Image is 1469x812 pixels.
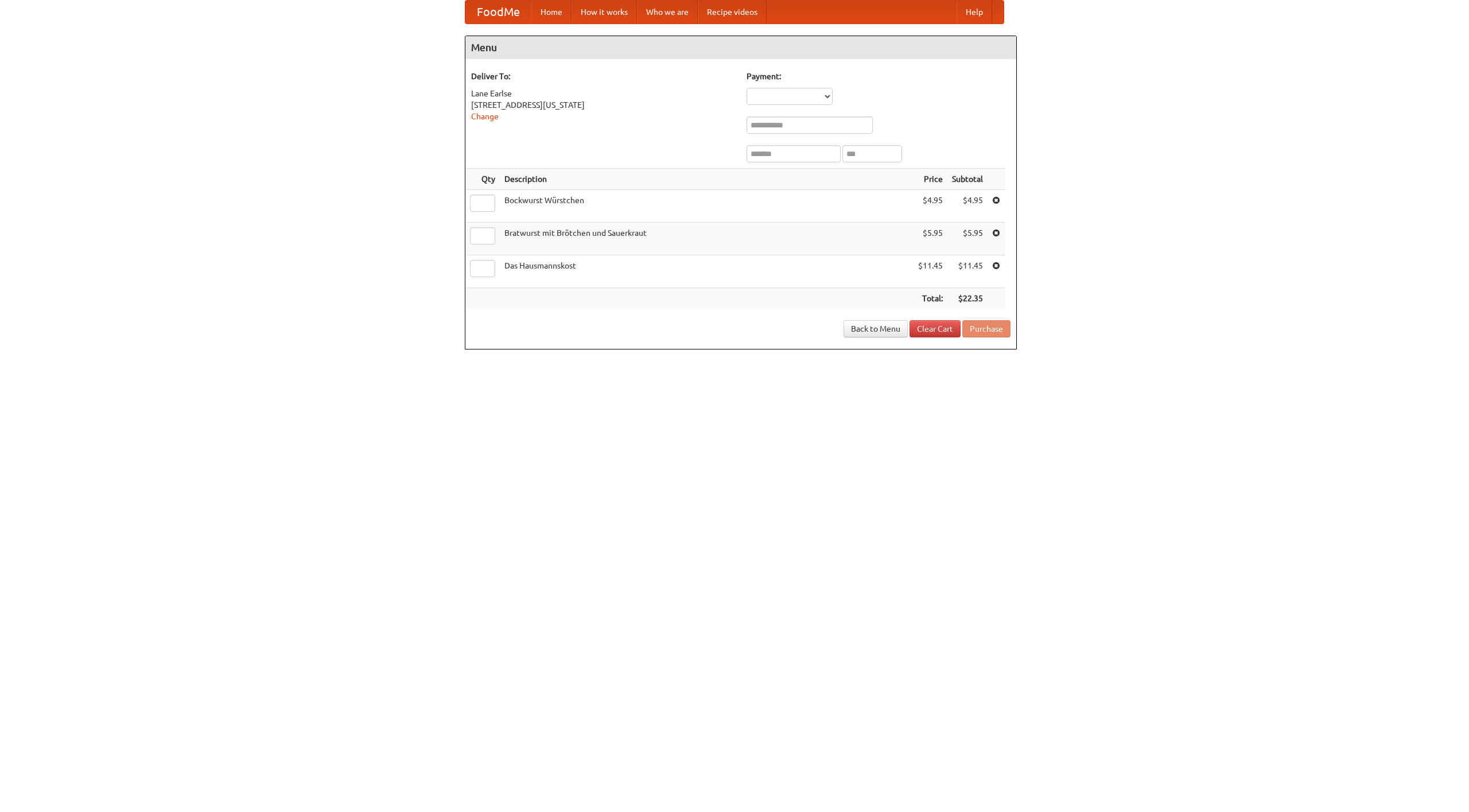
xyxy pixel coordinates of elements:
[947,223,988,255] td: $5.95
[465,1,531,24] a: FoodMe
[910,320,961,337] a: Clear Cart
[471,99,735,111] div: [STREET_ADDRESS][US_STATE]
[471,112,499,121] a: Change
[947,190,988,223] td: $4.95
[500,223,914,255] td: Bratwurst mit Brötchen und Sauerkraut
[914,255,947,288] td: $11.45
[698,1,767,24] a: Recipe videos
[962,320,1011,337] button: Purchase
[465,36,1016,59] h4: Menu
[914,169,947,190] th: Price
[500,169,914,190] th: Description
[914,288,947,309] th: Total:
[465,169,500,190] th: Qty
[500,190,914,223] td: Bockwurst Würstchen
[500,255,914,288] td: Das Hausmannskost
[637,1,698,24] a: Who we are
[914,190,947,223] td: $4.95
[957,1,992,24] a: Help
[471,71,735,82] h5: Deliver To:
[572,1,637,24] a: How it works
[531,1,572,24] a: Home
[947,288,988,309] th: $22.35
[914,223,947,255] td: $5.95
[747,71,1011,82] h5: Payment:
[844,320,908,337] a: Back to Menu
[947,169,988,190] th: Subtotal
[471,88,735,99] div: Lane Earlse
[947,255,988,288] td: $11.45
